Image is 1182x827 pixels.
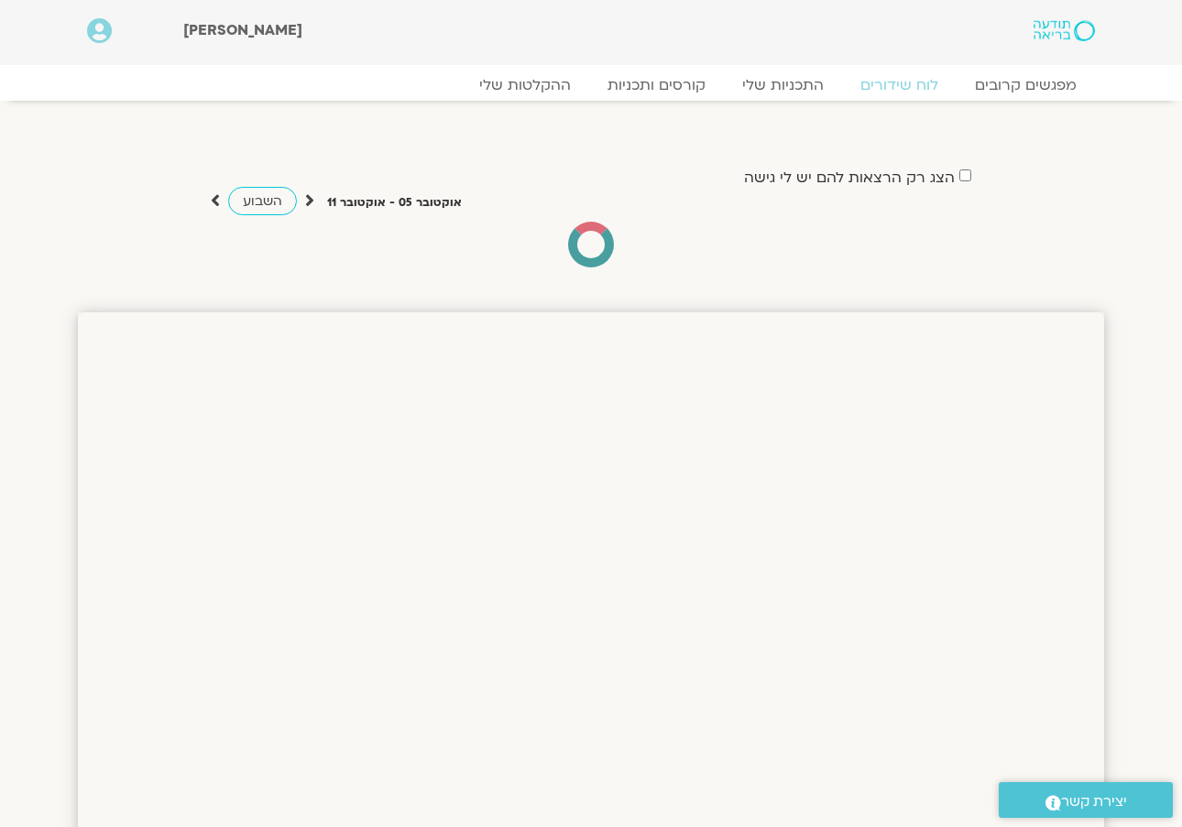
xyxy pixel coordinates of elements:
[87,76,1095,94] nav: Menu
[957,76,1095,94] a: מפגשים קרובים
[842,76,957,94] a: לוח שידורים
[228,187,297,215] a: השבוע
[243,192,282,210] span: השבוע
[461,76,589,94] a: ההקלטות שלי
[999,782,1173,818] a: יצירת קשר
[1061,789,1127,814] span: יצירת קשר
[589,76,724,94] a: קורסים ותכניות
[744,169,955,186] label: הצג רק הרצאות להם יש לי גישה
[183,20,302,40] span: [PERSON_NAME]
[724,76,842,94] a: התכניות שלי
[327,193,462,212] p: אוקטובר 05 - אוקטובר 11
